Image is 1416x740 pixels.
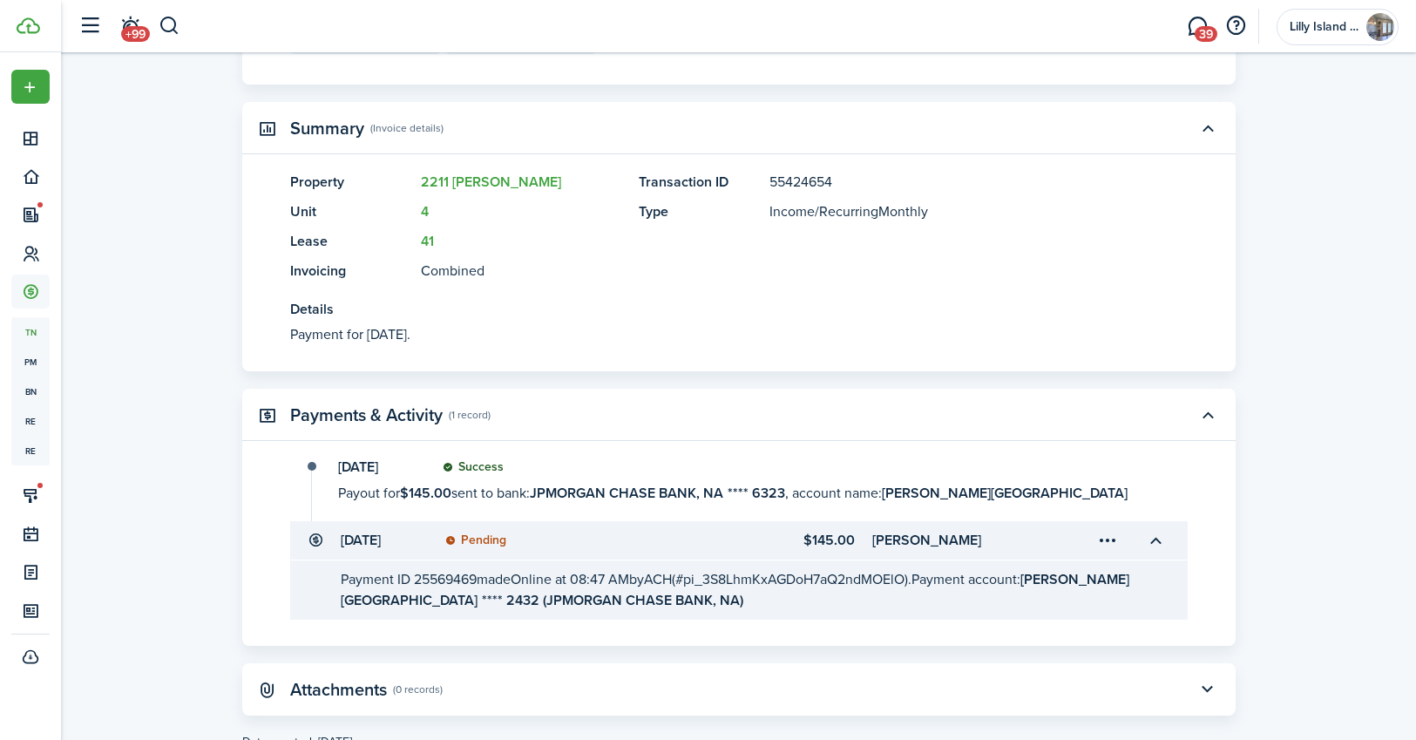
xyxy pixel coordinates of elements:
panel-main-title: Type [639,201,761,222]
panel-main-description: Payment for [DATE]. [290,324,1135,345]
a: re [11,436,50,465]
panel-main-body: Toggle accordion [242,172,1236,371]
a: bn [11,377,50,406]
span: ACH [644,569,672,589]
panel-main-subtitle: (1 record) [449,407,491,423]
transaction-details-activity-item-date: [DATE] [338,460,425,474]
a: 4 [421,201,429,221]
img: TenantCloud [17,17,40,34]
button: Open menu [1094,526,1123,555]
span: 39 [1195,26,1217,42]
panel-main-title: Invoicing [290,261,412,282]
button: Open menu [11,70,50,104]
span: Online at 08:47 AM [511,569,629,589]
a: pm [11,347,50,377]
panel-main-title: Attachments [290,680,387,700]
panel-main-title: Payments & Activity [290,405,443,425]
b: [PERSON_NAME][GEOGRAPHIC_DATA] [882,483,1128,503]
panel-main-description: Combined [421,261,621,282]
span: (#pi_3S8LhmKxAGDoH7aQ2ndMOElO). [672,569,911,589]
button: Toggle accordion [1141,526,1170,555]
panel-main-body: Toggle accordion [242,458,1236,646]
button: Toggle accordion [1193,113,1223,143]
span: Recurring Monthly [819,201,928,221]
button: Search [159,11,180,41]
b: $145.00 [400,483,451,503]
panel-main-description: 55424654 [769,172,1135,193]
button: Open resource center [1221,11,1250,41]
span: +99 [121,26,150,42]
transaction-details-table-item-date: [DATE] [341,530,428,551]
button: Toggle accordion [1193,675,1223,704]
panel-main-title: Details [290,299,1135,320]
panel-main-title: Transaction ID [639,172,761,193]
panel-main-title: Unit [290,201,412,222]
panel-main-title: Summary [290,119,364,139]
b: [PERSON_NAME][GEOGRAPHIC_DATA] [341,569,1129,610]
panel-main-description: / [769,201,1135,222]
transaction-details-table-item-amount: $145.00 [699,530,854,551]
panel-main-subtitle: (Invoice details) [370,120,444,136]
span: Lilly Island Property Management [1290,21,1359,33]
a: Messaging [1181,4,1214,49]
img: Lilly Island Property Management [1366,13,1394,41]
panel-main-title: Lease [290,231,412,252]
panel-main-title: Property [290,172,412,193]
a: re [11,406,50,436]
accordion-content: Toggle accordion [290,560,1188,620]
a: 2211 [PERSON_NAME] [421,172,561,192]
a: tn [11,317,50,347]
a: Notifications [113,4,146,49]
button: Toggle accordion [1193,400,1223,430]
transaction-view-payment-description: Payment ID 25569469 made by Payment account: [341,569,1129,610]
transaction-details-activity-item-descri: Payout for sent to bank: , account name: [338,483,1134,504]
panel-main-subtitle: (0 records) [393,682,443,697]
status: Success [443,460,504,474]
b: **** 2432 (JPMORGAN CHASE BANK, NA) [482,590,743,610]
transaction-details-table-item-client: Cyanne Kasinger [872,530,1045,551]
b: JPMORGAN CHASE BANK, NA [530,483,723,503]
button: Open sidebar [73,10,106,43]
status: Pending [445,533,506,547]
a: 41 [421,231,434,251]
span: Income [769,201,815,221]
